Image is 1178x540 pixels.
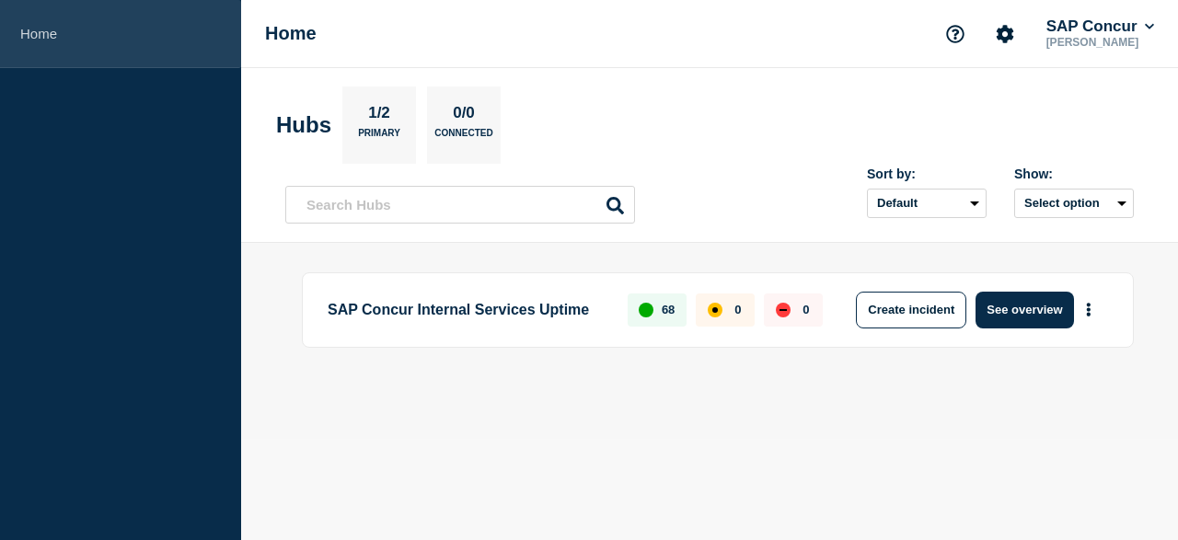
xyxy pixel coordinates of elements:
[639,303,653,317] div: up
[776,303,791,317] div: down
[1043,36,1158,49] p: [PERSON_NAME]
[328,292,606,328] p: SAP Concur Internal Services Uptime
[856,292,966,328] button: Create incident
[362,104,398,128] p: 1/2
[734,303,741,316] p: 0
[936,15,975,53] button: Support
[1014,167,1134,181] div: Show:
[867,189,987,218] select: Sort by
[708,303,722,317] div: affected
[358,128,400,147] p: Primary
[1043,17,1158,36] button: SAP Concur
[662,303,675,316] p: 68
[276,112,331,138] h2: Hubs
[1014,189,1134,218] button: Select option
[867,167,987,181] div: Sort by:
[446,104,482,128] p: 0/0
[1077,293,1101,327] button: More actions
[265,23,317,44] h1: Home
[434,128,492,147] p: Connected
[803,303,809,316] p: 0
[976,292,1073,328] button: See overview
[986,15,1024,53] button: Account settings
[285,186,635,224] input: Search Hubs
